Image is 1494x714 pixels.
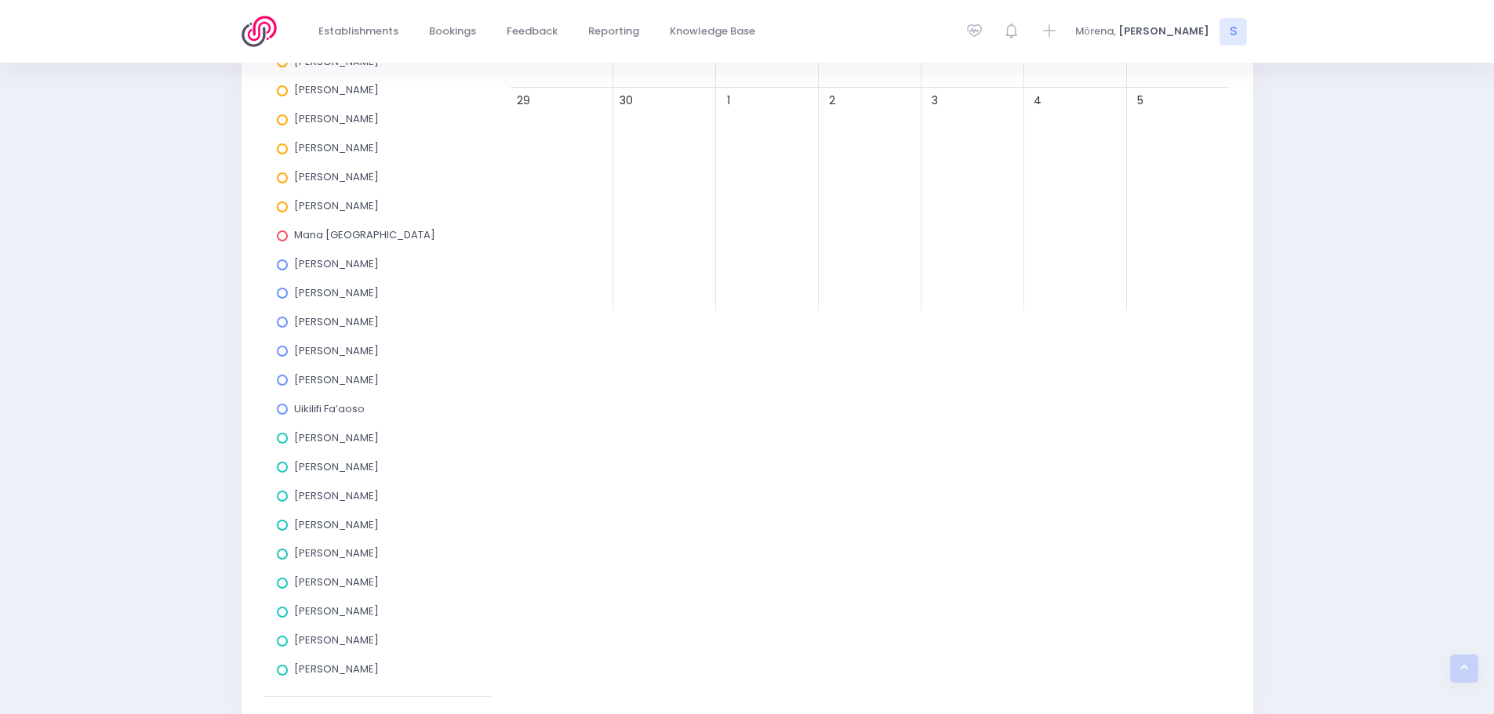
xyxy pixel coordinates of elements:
[507,24,558,39] span: Feedback
[616,90,637,111] span: 30
[306,16,412,47] a: Establishments
[294,401,365,416] span: Uikilifi Fa’aoso
[821,90,842,111] span: 2
[513,90,534,111] span: 29
[1027,90,1048,111] span: 4
[294,545,379,560] span: [PERSON_NAME]
[294,140,379,155] span: [PERSON_NAME]
[294,372,379,387] span: [PERSON_NAME]
[318,24,398,39] span: Establishments
[294,517,379,532] span: [PERSON_NAME]
[294,82,379,97] span: [PERSON_NAME]
[294,430,379,445] span: [PERSON_NAME]
[294,256,379,271] span: [PERSON_NAME]
[588,24,639,39] span: Reporting
[242,16,286,47] img: Logo
[670,24,755,39] span: Knowledge Base
[294,314,379,329] span: [PERSON_NAME]
[294,285,379,300] span: [PERSON_NAME]
[1129,90,1150,111] span: 5
[294,574,379,589] span: [PERSON_NAME]
[294,661,379,676] span: [PERSON_NAME]
[718,90,740,111] span: 1
[494,16,571,47] a: Feedback
[294,632,379,647] span: [PERSON_NAME]
[416,16,489,47] a: Bookings
[576,16,652,47] a: Reporting
[924,90,945,111] span: 3
[294,603,379,618] span: [PERSON_NAME]
[294,111,379,126] span: [PERSON_NAME]
[294,459,379,474] span: [PERSON_NAME]
[1075,24,1116,39] span: Mōrena,
[1118,24,1209,39] span: [PERSON_NAME]
[429,24,476,39] span: Bookings
[294,227,435,242] span: Mana [GEOGRAPHIC_DATA]
[294,198,379,213] span: [PERSON_NAME]
[294,343,379,358] span: [PERSON_NAME]
[294,488,379,503] span: [PERSON_NAME]
[657,16,769,47] a: Knowledge Base
[1220,18,1247,45] span: S
[294,169,379,184] span: [PERSON_NAME]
